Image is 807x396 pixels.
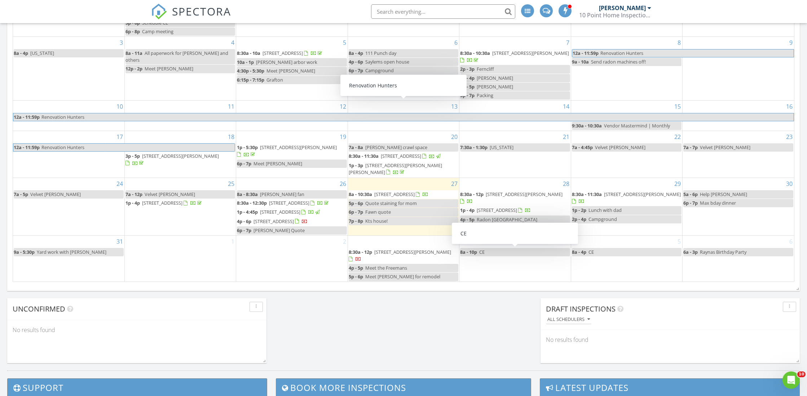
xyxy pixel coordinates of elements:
[349,162,442,175] span: [STREET_ADDRESS][PERSON_NAME][PERSON_NAME]
[460,49,570,65] a: 8:30a - 10:30a [STREET_ADDRESS][PERSON_NAME]
[237,191,258,197] span: 8a - 8:30a
[237,218,251,225] span: 4p - 6p
[13,113,40,121] span: 12a - 11:59p
[237,144,258,151] span: 1p - 5:30p
[683,101,794,131] td: Go to August 16, 2025
[486,191,563,197] span: [STREET_ADDRESS][PERSON_NAME]
[237,59,254,65] span: 10a - 1p
[348,36,459,100] td: Go to August 6, 2025
[571,131,682,178] td: Go to August 22, 2025
[349,249,451,262] a: 8:30a - 12p [STREET_ADDRESS][PERSON_NAME]
[547,317,590,322] div: All schedulers
[236,101,348,131] td: Go to August 12, 2025
[365,200,417,206] span: Quote staining for mom
[492,50,569,56] span: [STREET_ADDRESS][PERSON_NAME]
[460,92,475,99] span: 5p - 7p
[365,144,427,151] span: [PERSON_NAME] crawl space
[13,131,124,178] td: Go to August 17, 2025
[237,50,260,56] span: 8:30a - 10a
[237,77,264,83] span: 6:15p - 7:15p
[237,143,347,159] a: 1p - 5:30p [STREET_ADDRESS][PERSON_NAME]
[7,320,266,340] div: No results found
[125,153,219,166] a: 3p - 5p [STREET_ADDRESS][PERSON_NAME]
[700,200,736,206] span: Max bday dinner
[230,37,236,48] a: Go to August 4, 2025
[349,273,363,280] span: 5p - 6p
[13,178,124,235] td: Go to August 24, 2025
[460,144,488,151] span: 7:30a - 1:30p
[604,122,670,129] span: Vendor Mastermind | Monthly
[348,131,459,178] td: Go to August 20, 2025
[450,101,459,112] a: Go to August 13, 2025
[266,68,315,74] span: Meet [PERSON_NAME]
[341,236,348,247] a: Go to September 2, 2025
[572,122,602,129] span: 9:30a - 10:30a
[14,50,28,56] span: 8a - 4p
[125,50,142,56] span: 8a - 11a
[460,191,563,204] a: 8:30a - 12p [STREET_ADDRESS][PERSON_NAME]
[797,371,806,377] span: 10
[541,330,800,349] div: No results found
[365,218,388,224] span: Kts house!
[151,10,231,25] a: SPECTORA
[124,178,236,235] td: Go to August 25, 2025
[348,101,459,131] td: Go to August 13, 2025
[365,67,394,74] span: Campground
[237,209,258,215] span: 1p - 4:45p
[237,200,267,206] span: 8:30a - 12:30p
[115,178,124,190] a: Go to August 24, 2025
[37,249,106,255] span: Yard work with [PERSON_NAME]
[683,235,794,282] td: Go to September 6, 2025
[788,37,794,48] a: Go to August 9, 2025
[381,153,421,159] span: [STREET_ADDRESS]
[349,162,363,169] span: 1p - 3p
[479,249,485,255] span: CE
[341,37,348,48] a: Go to August 5, 2025
[365,273,440,280] span: Meet [PERSON_NAME] for remodel
[41,114,84,120] span: Renovation Hunters
[13,36,124,100] td: Go to August 3, 2025
[477,83,513,90] span: [PERSON_NAME]
[236,178,348,235] td: Go to August 26, 2025
[450,178,459,190] a: Go to August 27, 2025
[230,236,236,247] a: Go to September 1, 2025
[683,200,698,206] span: 6p - 7p
[145,65,193,72] span: Meet [PERSON_NAME]
[676,236,682,247] a: Go to September 5, 2025
[13,304,65,314] span: Unconfirmed
[572,58,589,65] span: 9a - 10a
[349,152,458,161] a: 8:30a - 11:30a [STREET_ADDRESS]
[460,207,531,213] a: 1p - 4p [STREET_ADDRESS]
[460,190,570,206] a: 8:30a - 12p [STREET_ADDRESS][PERSON_NAME]
[374,191,415,197] span: [STREET_ADDRESS]
[546,315,591,325] button: All schedulers
[142,28,173,35] span: Camp meeting
[591,58,646,65] span: Send radon machines off!
[571,178,682,235] td: Go to August 29, 2025
[145,191,195,197] span: Velvet [PERSON_NAME]
[125,50,228,63] span: All paperwork for [PERSON_NAME] and others
[600,50,643,56] span: Renovation Hunters
[683,191,698,197] span: 5a - 6p
[477,92,493,99] span: Packing
[253,160,302,167] span: Meet [PERSON_NAME]
[782,371,800,389] iframe: Intercom live chat
[571,36,682,100] td: Go to August 8, 2025
[572,49,599,57] span: 12a - 11:59p
[349,162,442,175] a: 1p - 3p [STREET_ADDRESS][PERSON_NAME][PERSON_NAME]
[477,75,513,81] span: [PERSON_NAME]
[124,235,236,282] td: Go to September 1, 2025
[237,160,251,167] span: 6p - 7p
[460,207,475,213] span: 1p - 4p
[260,144,337,151] span: [STREET_ADDRESS][PERSON_NAME]
[579,12,651,19] div: 10 Point Home Inspections
[565,236,571,247] a: Go to September 4, 2025
[349,153,379,159] span: 8:30a - 11:30a
[124,101,236,131] td: Go to August 11, 2025
[700,191,747,197] span: Help [PERSON_NAME]
[338,101,348,112] a: Go to August 12, 2025
[683,178,794,235] td: Go to August 30, 2025
[236,131,348,178] td: Go to August 19, 2025
[571,101,682,131] td: Go to August 15, 2025
[673,101,682,112] a: Go to August 15, 2025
